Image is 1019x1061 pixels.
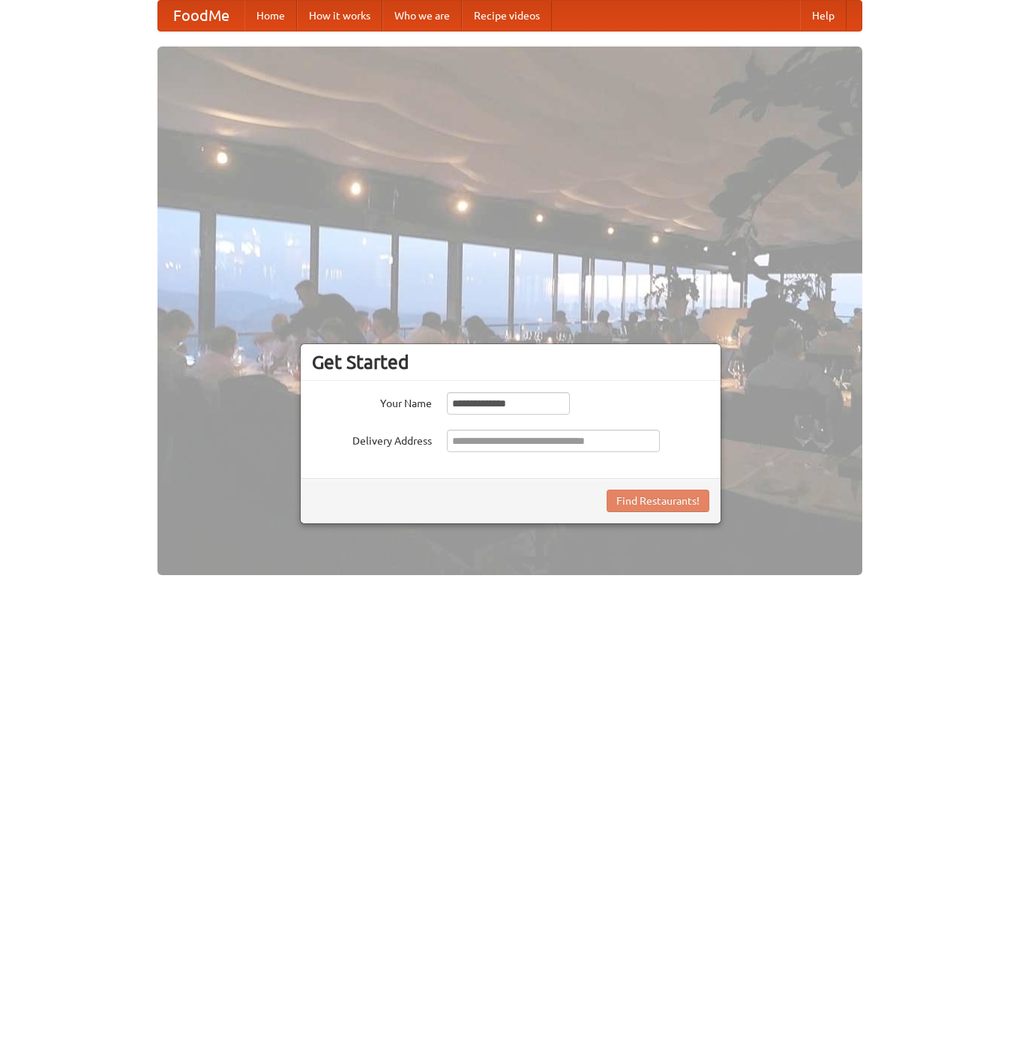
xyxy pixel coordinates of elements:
[244,1,297,31] a: Home
[158,1,244,31] a: FoodMe
[312,392,432,411] label: Your Name
[297,1,382,31] a: How it works
[312,430,432,448] label: Delivery Address
[382,1,462,31] a: Who we are
[607,490,709,512] button: Find Restaurants!
[800,1,847,31] a: Help
[312,351,709,373] h3: Get Started
[462,1,552,31] a: Recipe videos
